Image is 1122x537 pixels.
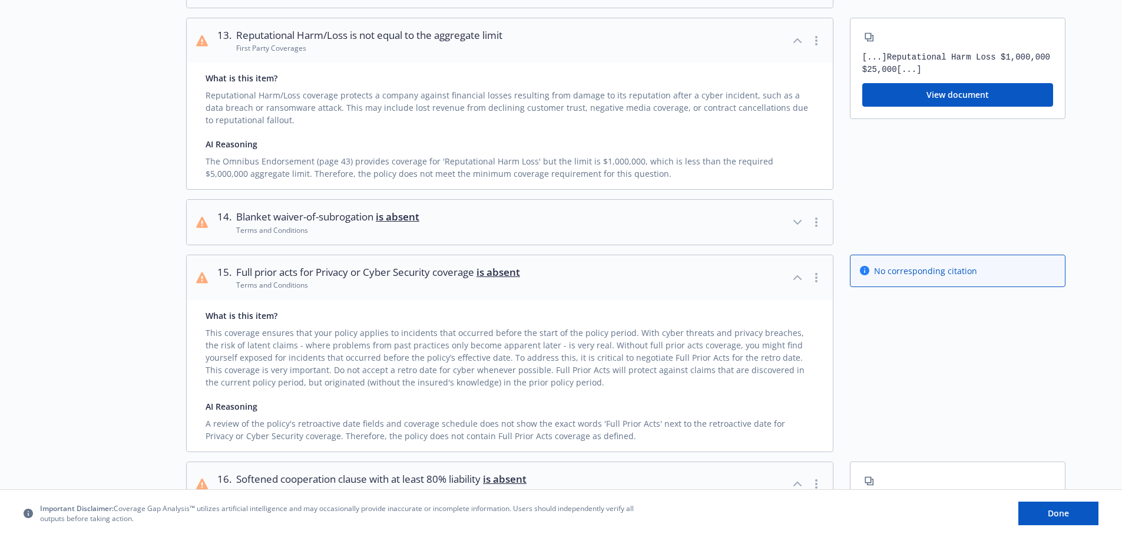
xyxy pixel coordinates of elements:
[236,28,502,43] span: Reputational Harm/Loss
[217,472,231,498] div: 16 .
[236,487,527,497] div: Terms and Conditions
[206,84,814,126] div: Reputational Harm/Loss coverage protects a company against financial losses resulting from damage...
[206,138,814,150] div: AI Reasoning
[236,472,527,487] span: Softened cooperation clause with at least 80% liability
[206,150,814,180] div: The Omnibus Endorsement (page 43) provides coverage for 'Reputational Harm Loss' but the limit is...
[206,400,814,413] div: AI Reasoning
[236,265,520,280] span: Full prior acts for Privacy or Cyber Security coverage
[206,309,814,322] div: What is this item?
[1048,508,1069,519] span: Done
[206,322,814,388] div: This coverage ensures that your policy applies to incidents that occurred before the start of the...
[874,265,977,277] span: No corresponding citation
[376,210,419,223] span: is absent
[206,413,814,442] div: A review of the policy's retroactive date fields and coverage schedule does not show the exact wo...
[236,225,419,235] div: Terms and Conditions
[217,28,231,54] div: 13 .
[483,472,527,486] span: is absent
[217,209,231,235] div: 14 .
[40,503,641,523] span: Coverage Gap Analysis™ utilizes artificial intelligence and may occasionally provide inaccurate o...
[187,462,833,507] button: 16.Softened cooperation clause with at least 80% liability is absentTerms and Conditions
[236,43,502,53] div: First Party Coverages
[476,265,520,279] span: is absent
[187,200,833,245] button: 14.Blanket waiver-of-subrogation is absentTerms and Conditions
[40,503,114,513] span: Important Disclaimer:
[206,72,814,84] div: What is this item?
[236,280,520,290] div: Terms and Conditions
[187,18,833,63] button: 13.Reputational Harm/Loss is not equal to the aggregate limitFirst Party Coverages
[236,209,419,225] span: Blanket waiver-of-subrogation
[187,255,833,300] button: 15.Full prior acts for Privacy or Cyber Security coverage is absentTerms and Conditions
[862,83,1053,107] button: View document
[862,51,1053,76] div: [...] Reputational Harm Loss $1,000,000 $25,000 [...]
[217,265,231,291] div: 15 .
[350,28,502,42] span: is not equal to the aggregate limit
[1018,502,1098,525] button: Done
